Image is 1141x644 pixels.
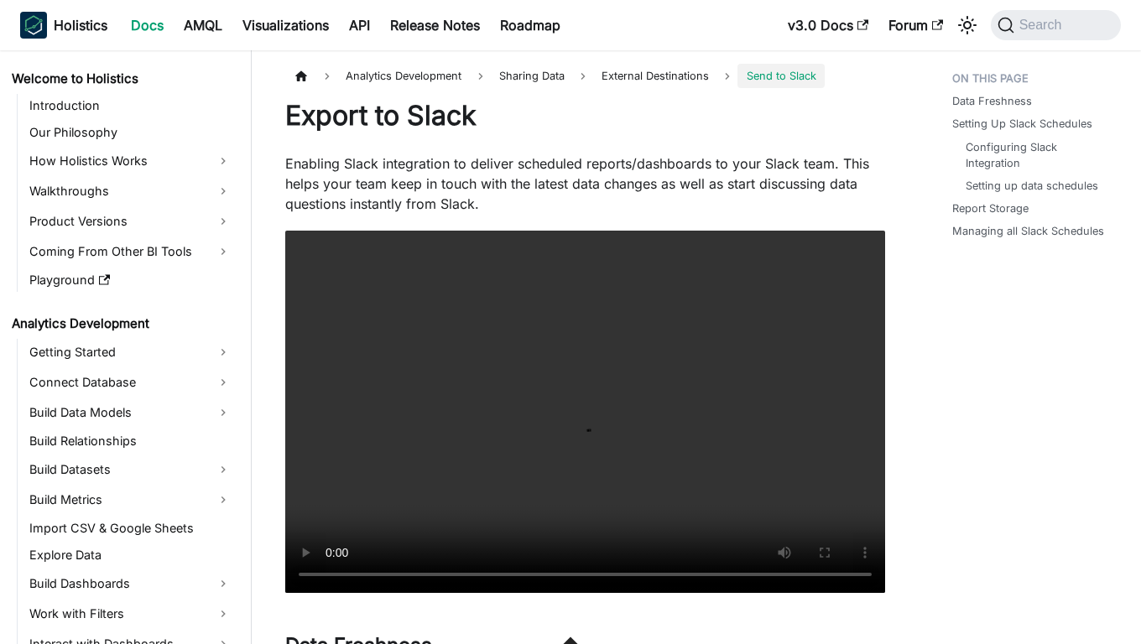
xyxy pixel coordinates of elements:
button: Search (Command+K) [991,10,1121,40]
a: Build Data Models [24,399,237,426]
b: Holistics [54,15,107,35]
a: Introduction [24,94,237,117]
a: Setting Up Slack Schedules [952,116,1092,132]
a: Visualizations [232,12,339,39]
a: Analytics Development [7,312,237,335]
a: Configuring Slack Integration [966,139,1107,171]
p: Enabling Slack integration to deliver scheduled reports/dashboards to your Slack team. This helps... [285,153,885,214]
a: External Destinations [593,64,717,88]
img: Holistics [20,12,47,39]
a: v3.0 Docs [778,12,878,39]
a: Work with Filters [24,600,237,627]
a: Build Dashboards [24,570,237,597]
a: Report Storage [952,200,1029,216]
span: Send to Slack [737,64,824,88]
a: Our Philosophy [24,121,237,144]
a: Home page [285,64,317,88]
nav: Breadcrumbs [285,64,885,88]
a: Roadmap [490,12,570,39]
a: Coming From Other BI Tools [24,238,237,265]
a: Build Metrics [24,486,237,513]
a: Welcome to Holistics [7,67,237,91]
a: AMQL [174,12,232,39]
a: Connect Database [24,369,237,396]
a: How Holistics Works [24,148,237,174]
a: Walkthroughs [24,178,237,205]
a: API [339,12,380,39]
a: Data Freshness [952,93,1032,109]
a: Import CSV & Google Sheets [24,517,237,540]
span: External Destinations [602,70,709,82]
h1: Export to Slack [285,99,885,132]
span: Analytics Development [337,64,470,88]
a: Forum [878,12,953,39]
a: Release Notes [380,12,490,39]
a: Setting up data schedules [966,178,1098,194]
a: Explore Data [24,543,237,567]
a: Getting Started [24,339,237,366]
a: HolisticsHolisticsHolistics [20,12,107,39]
a: Build Datasets [24,456,237,483]
a: Product Versions [24,208,237,235]
span: Sharing Data [491,64,573,88]
button: Switch between dark and light mode (currently system mode) [954,12,981,39]
a: Playground [24,268,237,292]
a: Build Relationships [24,429,237,453]
a: Managing all Slack Schedules [952,223,1104,239]
video: Your browser does not support embedding video, but you can . [285,231,885,593]
a: Docs [121,12,174,39]
span: Search [1014,18,1072,33]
